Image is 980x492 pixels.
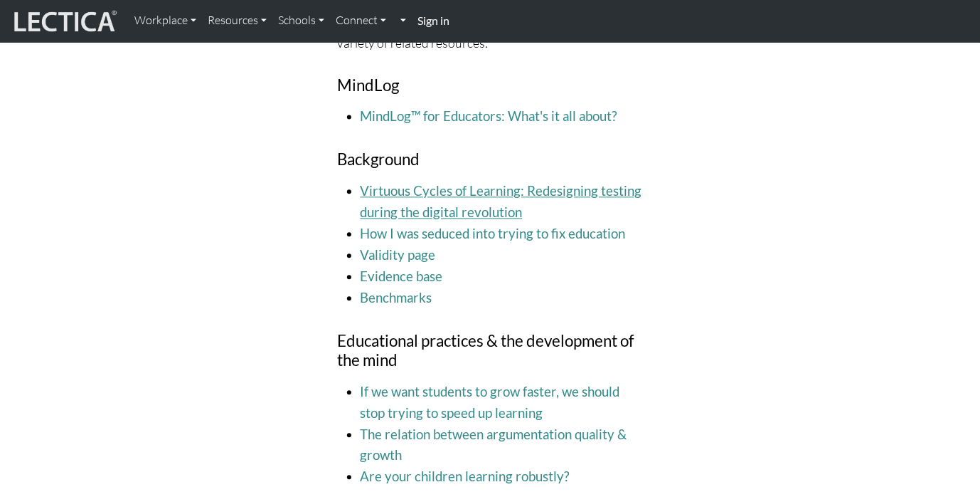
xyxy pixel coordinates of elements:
[361,108,617,124] a: MindLog™ for Educators: What's it all about?
[361,290,432,305] a: Benchmarks
[361,268,443,284] a: Evidence base
[417,14,449,27] strong: Sign in
[338,76,643,95] h4: MindLog
[361,226,626,241] a: How I was seduced into trying to fix education
[361,247,436,263] a: Validity page
[361,183,642,220] a: Virtuous Cycles of Learning: Redesigning testing during the digital revolution
[11,8,117,35] img: lecticalive
[202,6,272,36] a: Resources
[412,6,455,36] a: Sign in
[129,6,202,36] a: Workplace
[338,332,643,370] h4: Educational practices & the development of the mind
[361,469,570,484] a: Are your children learning robustly?
[330,6,392,36] a: Connect
[272,6,330,36] a: Schools
[338,150,643,169] h4: Background
[361,426,627,464] a: The relation between argumentation quality & growth
[361,384,620,421] a: If we want students to grow faster, we should stop trying to speed up learning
